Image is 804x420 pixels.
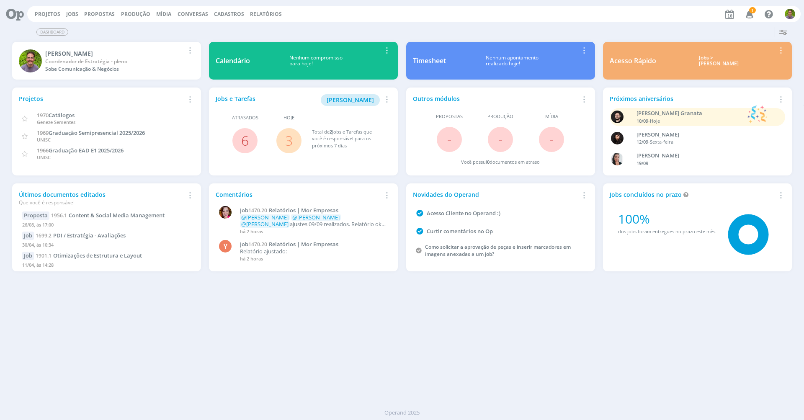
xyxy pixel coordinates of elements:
[19,49,42,72] img: T
[211,11,247,18] button: Cadastros
[19,94,185,103] div: Projetos
[82,11,117,18] button: Propostas
[22,232,34,240] div: Job
[121,10,150,18] a: Produção
[19,199,185,206] div: Que você é responsável
[487,159,490,165] span: 0
[427,227,493,235] a: Curtir comentários no Op
[327,96,374,104] span: [PERSON_NAME]
[219,240,232,253] div: Y
[545,113,558,120] span: Mídia
[784,7,796,21] button: T
[611,132,624,144] img: L
[785,9,795,19] img: T
[312,129,383,149] div: Total de Jobs e Tarefas que você é responsável para os próximos 7 dias
[321,94,380,106] button: [PERSON_NAME]
[447,130,451,148] span: -
[498,130,502,148] span: -
[240,228,263,234] span: há 2 horas
[241,131,249,149] a: 6
[37,154,51,160] span: UNISC
[427,209,500,217] a: Acesso Cliente no Operand :)
[240,214,387,227] p: ajustes 09/09 realizados. Relatório ok na pasta de
[37,129,49,137] span: 1969
[285,131,293,149] a: 3
[53,232,126,239] span: PDI / Estratégia - Avaliações
[36,232,52,239] span: 1699.2
[51,212,67,219] span: 1956.1
[51,211,165,219] a: 1956.1Content & Social Media Management
[611,111,624,123] img: B
[292,214,340,221] span: @[PERSON_NAME]
[219,206,232,219] img: B
[19,190,185,206] div: Últimos documentos editados
[610,190,776,199] div: Jobs concluídos no prazo
[247,11,284,18] button: Relatórios
[232,114,258,121] span: Atrasados
[36,232,126,239] a: 1699.2PDI / Estratégia - Avaliações
[49,129,145,137] span: Graduação Semipresencial 2025/2026
[636,109,743,118] div: Bruno Corralo Granata
[250,55,381,67] div: Nenhum compromisso para hoje!
[461,159,540,166] div: Você possui documentos em atraso
[611,153,624,165] img: C
[175,11,211,18] button: Conversas
[413,190,579,199] div: Novidades do Operand
[154,11,174,18] button: Mídia
[37,146,124,154] a: 1966Graduação EAD E1 2025/2026
[45,65,185,73] div: Sobe Comunicação & Negócios
[240,241,387,248] a: Job1470.20Relatórios | Mor Empresas
[53,252,142,259] span: Otimizações de Estrutura e Layout
[37,119,75,125] span: Geneze Sementes
[12,42,201,80] a: T[PERSON_NAME]Coordenador de Estratégia - plenoSobe Comunicação & Negócios
[69,211,165,219] span: Content & Social Media Management
[650,118,660,124] span: Hoje
[240,207,387,214] a: Job1470.20Relatórios | Mor Empresas
[248,241,267,248] span: 1470.20
[610,56,656,66] div: Acesso Rápido
[636,152,772,160] div: Caroline Fagundes Pieczarka
[250,10,282,18] a: Relatórios
[35,10,60,18] a: Projetos
[618,209,716,228] div: 100%
[240,248,387,255] p: Relatório ajustado:
[650,139,673,145] span: Sexta-feira
[636,118,743,125] div: -
[22,240,191,252] div: 30/04, às 10:34
[178,10,208,18] a: Conversas
[283,114,294,121] span: Hoje
[662,55,776,67] div: Jobs > [PERSON_NAME]
[549,130,554,148] span: -
[740,7,758,22] button: 1
[49,147,124,154] span: Graduação EAD E1 2025/2026
[436,113,463,120] span: Propostas
[84,10,115,18] span: Propostas
[636,118,648,124] span: 10/09
[487,113,513,120] span: Produção
[37,129,145,137] a: 1969Graduação Semipresencial 2025/2026
[22,220,191,232] div: 26/08, às 17:00
[446,55,579,67] div: Nenhum apontamento realizado hoje!
[610,94,776,103] div: Próximos aniversários
[216,94,381,106] div: Jobs e Tarefas
[636,160,648,166] span: 19/09
[413,94,579,103] div: Outros módulos
[45,49,185,58] div: Thales Hohl
[269,240,338,248] span: Relatórios | Mor Empresas
[32,11,63,18] button: Projetos
[119,11,153,18] button: Produção
[156,10,171,18] a: Mídia
[248,207,267,214] span: 1470.20
[37,147,49,154] span: 1966
[36,28,68,36] span: Dashboard
[636,139,648,145] span: 12/09
[618,228,716,235] div: dos jobs foram entregues no prazo este mês.
[240,255,263,262] span: há 2 horas
[37,137,51,143] span: UNISC
[22,260,191,272] div: 11/04, às 14:28
[749,7,756,13] span: 1
[36,252,52,259] span: 1901.1
[636,139,772,146] div: -
[241,214,289,221] span: @[PERSON_NAME]
[216,190,381,199] div: Comentários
